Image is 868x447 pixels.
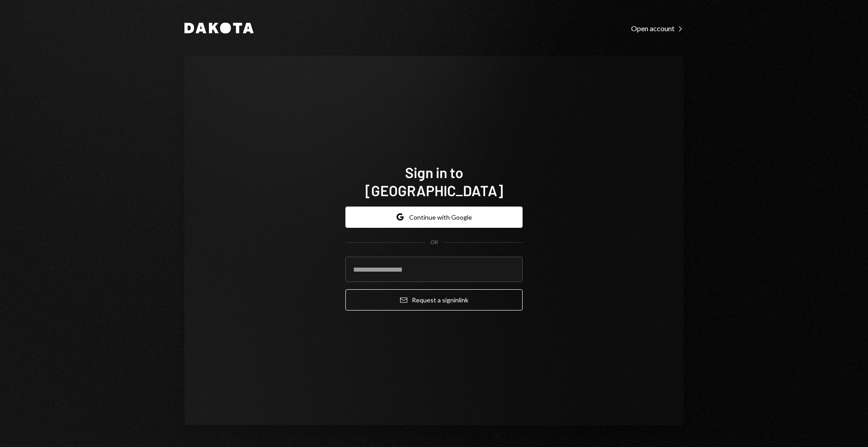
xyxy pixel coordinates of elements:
h1: Sign in to [GEOGRAPHIC_DATA] [345,163,523,199]
button: Continue with Google [345,207,523,228]
a: Open account [631,23,684,33]
div: OR [430,239,438,246]
div: Open account [631,24,684,33]
button: Request a signinlink [345,289,523,311]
